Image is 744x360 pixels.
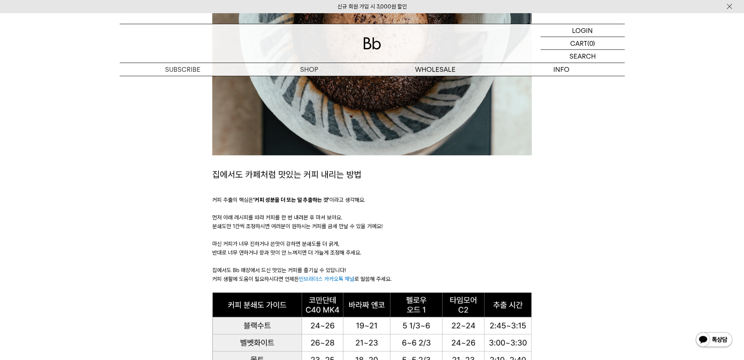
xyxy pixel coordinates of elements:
[587,37,595,49] p: (0)
[212,222,532,231] p: 분쇄도만 1칸씩 조정하시면 여러분이 원하시는 커피를 금세 만날 수 있을 거예요!
[212,275,532,283] p: 커피 생활에 도움이 필요하시다면 언제든 로 말씀해 주세요.
[569,50,596,63] p: SEARCH
[337,3,407,10] a: 신규 회원 가입 시 3,000원 할인
[246,63,372,76] a: SHOP
[212,169,362,180] span: 집에서도 카페처럼 맛있는 커피 내리는 방법
[541,24,625,37] a: LOGIN
[363,37,381,49] img: 로고
[498,63,625,76] p: INFO
[570,37,587,49] p: CART
[372,63,498,76] p: WHOLESALE
[212,248,532,257] p: 반대로 너무 연하거나 향과 맛이 안 느껴지면 더 가늘게 조정해 주세요.
[212,213,532,222] p: 먼저 아래 레시피를 따라 커피를 한 번 내려본 후 마셔 보아요.
[299,276,354,282] a: 빈브라더스 카카오톡 채널
[212,240,532,248] p: 마신 커피가 너무 진하거나 쓴맛이 강하면 분쇄도를 더 굵게,
[212,266,532,275] p: 집에서도 Bb 매장에서 드신 맛있는 커피를 즐기실 수 있답니다!
[695,331,733,349] img: 카카오톡 채널 1:1 채팅 버튼
[212,196,532,204] p: 커피 추출의 핵심은 이라고 생각해요.
[572,24,593,37] p: LOGIN
[120,63,246,76] a: SUBSCRIBE
[253,197,329,203] b: '커피 성분을 더 또는 덜 추출하는 것'
[541,37,625,50] a: CART (0)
